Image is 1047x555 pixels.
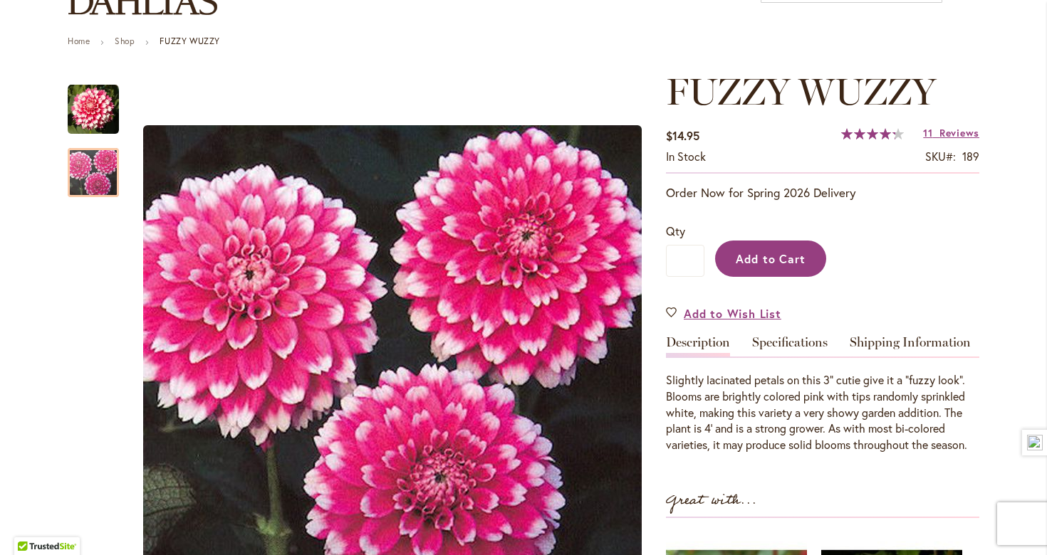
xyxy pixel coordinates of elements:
button: Add to Cart [715,240,826,277]
span: Qty [666,223,685,238]
span: Add to Wish List [684,305,781,322]
a: Specifications [752,336,828,356]
img: FUZZY WUZZY [68,84,119,135]
a: Shop [115,36,135,46]
strong: SKU [925,149,956,164]
span: Reviews [939,126,979,139]
div: 189 [962,149,979,165]
div: Availability [666,149,706,165]
span: Add to Cart [736,251,806,266]
div: FUZZY WUZZY [68,134,119,197]
div: Slightly lacinated petals on this 3" cutie give it a "fuzzy look". Blooms are brightly colored pi... [666,372,979,453]
a: Add to Wish List [666,305,781,322]
a: Home [68,36,90,46]
strong: Great with... [666,489,757,512]
div: Detailed Product Info [666,336,979,453]
span: In stock [666,149,706,164]
p: Order Now for Spring 2026 Delivery [666,184,979,201]
div: 86% [841,128,904,139]
span: 11 [923,126,932,139]
div: FUZZY WUZZY [68,70,133,134]
span: FUZZY WUZZY [666,69,936,114]
a: 11 Reviews [923,126,979,139]
span: $14.95 [666,128,699,143]
a: Description [666,336,730,356]
a: Shipping Information [850,336,971,356]
strong: FUZZY WUZZY [160,36,220,46]
iframe: Launch Accessibility Center [11,504,51,544]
